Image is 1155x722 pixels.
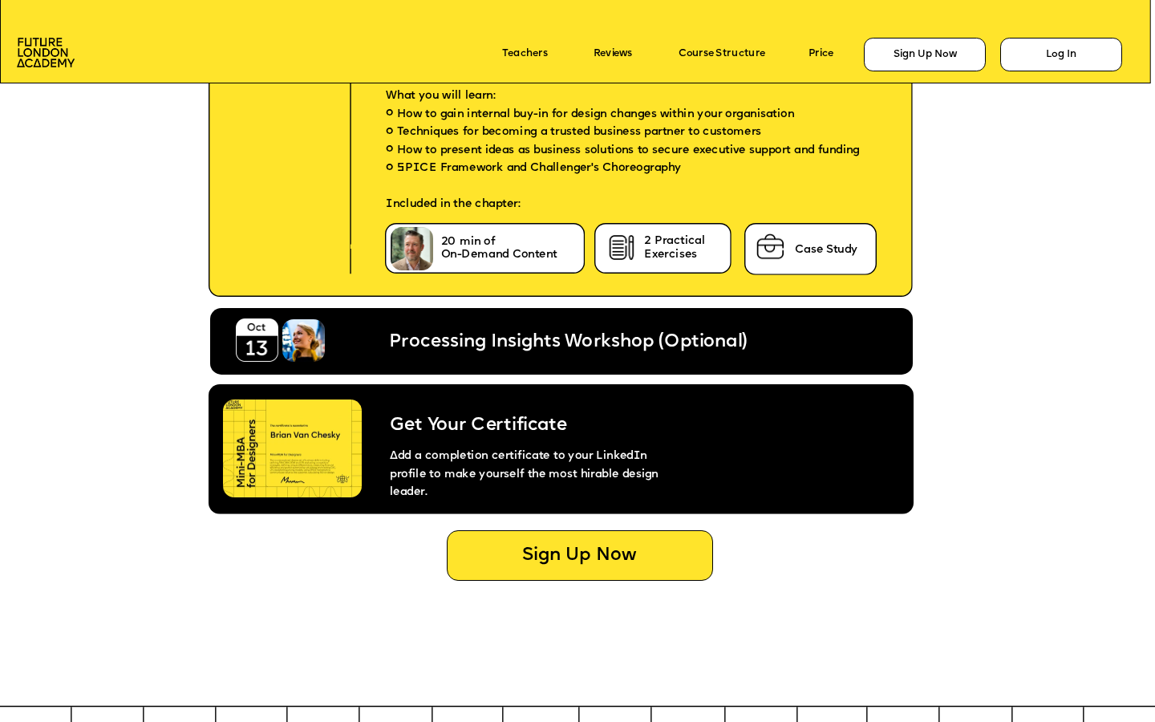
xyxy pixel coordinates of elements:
img: image-cb722855-f231-420d-ba86-ef8a9b8709e7.png [605,232,638,265]
a: Reviews [594,49,632,60]
p: Included in the chapter: [363,196,874,225]
img: image-75ee59ac-5515-4aba-aadc-0d7dfe35305c.png [753,230,787,263]
span: Processing Insights Workshop (Optional) [389,333,747,351]
span: How to present ideas as business solutions to secure executive support and funding [397,142,860,160]
span: 2 Practical Exercises [644,236,705,260]
span: Add a completion certificate to your LinkedIn profile to make yourself the most hirable design le... [391,452,663,498]
a: Course Structure [679,49,765,60]
img: image-aac980e9-41de-4c2d-a048-f29dd30a0068.png [17,38,75,67]
span: SPICE Framework and Challenger's Choreography [397,160,681,178]
p: What you will learn: [363,71,874,106]
span: Get Your Certificate [391,416,568,435]
img: image-5eff7972-b641-4d53-8fb9-5cdc1cd91417.png [236,318,278,361]
a: Teachers [502,49,547,60]
span: How to gain internal buy-in for design changes within your organisation [397,106,794,124]
span: 20 min of On-Demand Content [441,237,557,260]
span: Techniques for becoming a trusted business partner to customers [397,124,761,142]
a: Price [808,49,833,60]
span: Case Study [795,245,858,255]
